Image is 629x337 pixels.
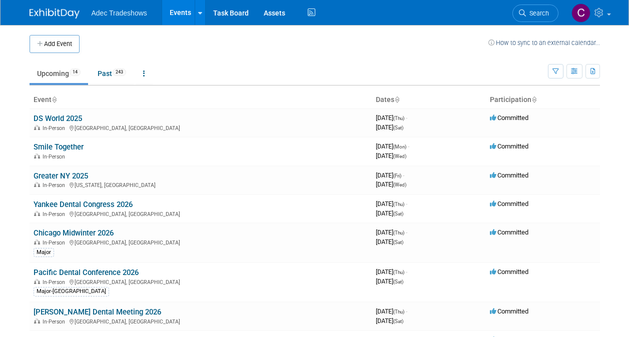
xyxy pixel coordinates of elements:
[490,307,528,315] span: Committed
[34,123,368,131] div: [GEOGRAPHIC_DATA], [GEOGRAPHIC_DATA]
[376,238,403,245] span: [DATE]
[376,228,407,236] span: [DATE]
[490,171,528,179] span: Committed
[490,200,528,207] span: Committed
[34,209,368,217] div: [GEOGRAPHIC_DATA], [GEOGRAPHIC_DATA]
[393,269,404,275] span: (Thu)
[376,142,409,150] span: [DATE]
[372,91,486,108] th: Dates
[526,9,549,17] span: Search
[376,200,407,207] span: [DATE]
[34,277,368,285] div: [GEOGRAPHIC_DATA], [GEOGRAPHIC_DATA]
[34,318,40,323] img: In-Person Event
[30,64,88,83] a: Upcoming14
[406,307,407,315] span: -
[393,144,406,149] span: (Mon)
[393,230,404,235] span: (Thu)
[393,173,401,178] span: (Fri)
[393,182,406,187] span: (Wed)
[531,95,536,103] a: Sort by Participation Type
[43,279,68,285] span: In-Person
[34,307,161,316] a: [PERSON_NAME] Dental Meeting 2026
[403,171,404,179] span: -
[90,64,134,83] a: Past243
[113,68,126,76] span: 243
[34,180,368,188] div: [US_STATE], [GEOGRAPHIC_DATA]
[393,279,403,284] span: (Sat)
[52,95,57,103] a: Sort by Event Name
[393,211,403,216] span: (Sat)
[490,228,528,236] span: Committed
[376,152,406,159] span: [DATE]
[34,142,84,151] a: Smile Together
[92,9,147,17] span: Adec Tradeshows
[488,39,600,46] a: How to sync to an external calendar...
[34,228,114,237] a: Chicago Midwinter 2026
[34,268,139,277] a: Pacific Dental Conference 2026
[393,153,406,159] span: (Wed)
[43,153,68,160] span: In-Person
[393,239,403,245] span: (Sat)
[406,114,407,121] span: -
[406,268,407,275] span: -
[34,287,109,296] div: Major-[GEOGRAPHIC_DATA]
[406,200,407,207] span: -
[571,3,590,22] img: Carol Schmidlin
[30,8,80,18] img: ExhibitDay
[43,182,68,188] span: In-Person
[490,268,528,275] span: Committed
[34,279,40,284] img: In-Person Event
[34,171,88,180] a: Greater NY 2025
[408,142,409,150] span: -
[34,248,54,257] div: Major
[376,123,403,131] span: [DATE]
[376,268,407,275] span: [DATE]
[394,95,399,103] a: Sort by Start Date
[34,125,40,130] img: In-Person Event
[376,317,403,324] span: [DATE]
[393,318,403,324] span: (Sat)
[34,153,40,158] img: In-Person Event
[393,201,404,207] span: (Thu)
[34,239,40,244] img: In-Person Event
[43,125,68,131] span: In-Person
[490,142,528,150] span: Committed
[34,182,40,187] img: In-Person Event
[376,307,407,315] span: [DATE]
[512,4,558,22] a: Search
[34,238,368,246] div: [GEOGRAPHIC_DATA], [GEOGRAPHIC_DATA]
[486,91,600,108] th: Participation
[490,114,528,121] span: Committed
[376,209,403,217] span: [DATE]
[376,171,404,179] span: [DATE]
[34,317,368,325] div: [GEOGRAPHIC_DATA], [GEOGRAPHIC_DATA]
[43,211,68,217] span: In-Person
[376,277,403,285] span: [DATE]
[406,228,407,236] span: -
[393,309,404,314] span: (Thu)
[30,35,80,53] button: Add Event
[376,114,407,121] span: [DATE]
[43,318,68,325] span: In-Person
[34,211,40,216] img: In-Person Event
[393,115,404,121] span: (Thu)
[30,91,372,108] th: Event
[34,200,133,209] a: Yankee Dental Congress 2026
[376,180,406,188] span: [DATE]
[34,114,82,123] a: DS World 2025
[43,239,68,246] span: In-Person
[70,68,81,76] span: 14
[393,125,403,130] span: (Sat)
